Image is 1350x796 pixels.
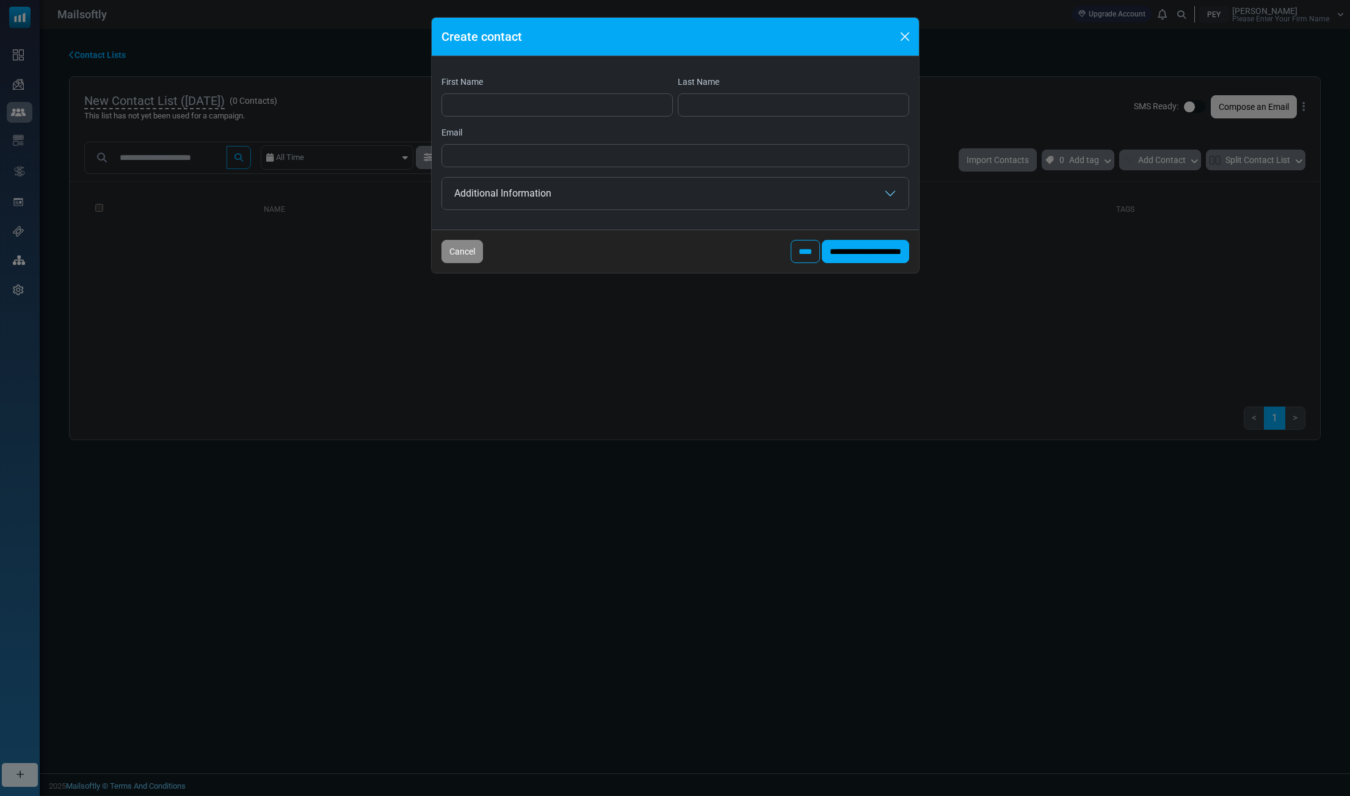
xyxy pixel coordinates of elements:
h5: Create contact [441,27,522,46]
label: First Name [441,76,483,89]
button: Cancel [441,240,483,263]
label: Email [441,126,462,139]
button: Close [896,27,914,46]
button: Additional Information [442,178,909,209]
label: Last Name [678,76,719,89]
